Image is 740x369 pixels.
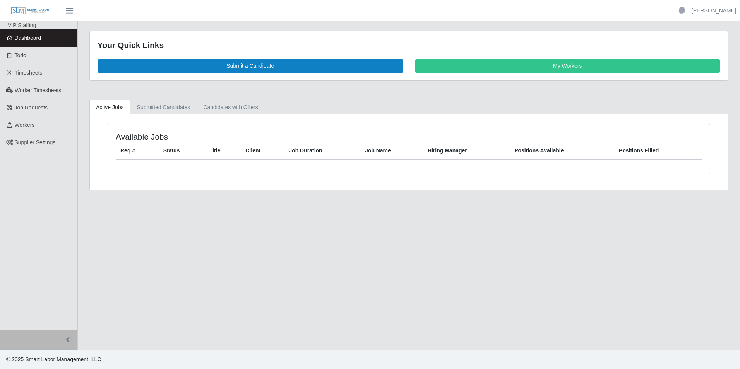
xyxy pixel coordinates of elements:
span: Dashboard [15,35,41,41]
h4: Available Jobs [116,132,353,142]
span: Todo [15,52,26,58]
th: Status [159,142,205,160]
th: Req # [116,142,159,160]
a: [PERSON_NAME] [692,7,736,15]
th: Client [241,142,284,160]
a: My Workers [415,59,721,73]
div: Your Quick Links [98,39,720,51]
span: © 2025 Smart Labor Management, LLC [6,356,101,362]
span: Worker Timesheets [15,87,61,93]
a: Submitted Candidates [130,100,197,115]
img: SLM Logo [11,7,50,15]
th: Hiring Manager [423,142,510,160]
span: Supplier Settings [15,139,56,145]
a: Active Jobs [89,100,130,115]
span: VIP Staffing [8,22,36,28]
th: Positions Filled [614,142,702,160]
a: Submit a Candidate [98,59,403,73]
th: Job Duration [284,142,360,160]
span: Job Requests [15,104,48,111]
span: Timesheets [15,70,43,76]
th: Title [205,142,241,160]
th: Job Name [360,142,423,160]
span: Workers [15,122,35,128]
th: Positions Available [510,142,614,160]
a: Candidates with Offers [197,100,264,115]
